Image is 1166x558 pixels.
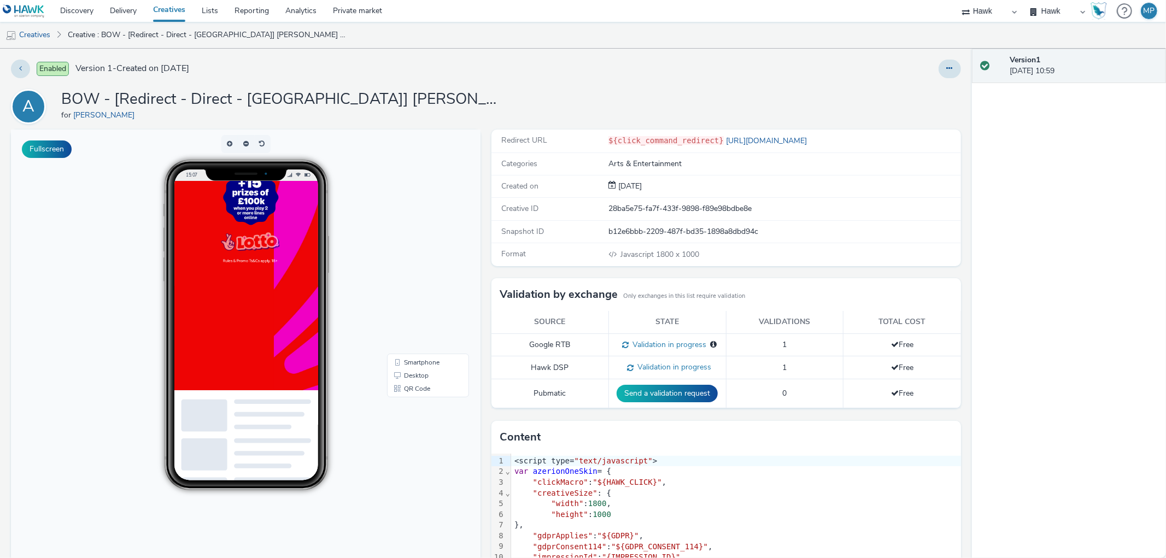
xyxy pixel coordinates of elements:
[501,158,537,169] span: Categories
[491,541,505,552] div: 9
[511,477,960,488] div: : ,
[623,292,745,301] small: Only exchanges in this list require validation
[597,531,639,540] span: "${GDPR}"
[891,388,913,398] span: Free
[22,91,34,122] div: A
[593,478,661,486] span: "${HAWK_CLICK}"
[533,531,593,540] span: "gdprApplies"
[616,181,642,192] div: Creation 09 September 2025, 10:59
[588,499,607,508] span: 1800
[491,379,609,408] td: Pubmatic
[608,158,959,169] div: Arts & Entertainment
[393,243,418,249] span: Desktop
[501,249,526,259] span: Format
[1091,2,1111,20] a: Hawk Academy
[491,520,505,531] div: 7
[5,30,16,41] img: mobile
[511,520,960,531] div: },
[533,489,597,497] span: "creativeSize"
[511,498,960,509] div: : ,
[616,181,642,191] span: [DATE]
[1010,55,1157,77] div: [DATE] 10:59
[73,110,139,120] a: [PERSON_NAME]
[511,488,960,499] div: : {
[617,385,718,402] button: Send a validation request
[619,249,699,260] span: 1800 x 1000
[491,488,505,499] div: 4
[491,477,505,488] div: 3
[501,226,544,237] span: Snapshot ID
[491,498,505,509] div: 5
[511,531,960,542] div: : ,
[629,339,706,350] span: Validation in progress
[491,456,505,467] div: 1
[891,339,913,350] span: Free
[511,542,960,553] div: : ,
[843,311,961,333] th: Total cost
[533,542,607,551] span: "gdprConsent114"
[501,135,547,145] span: Redirect URL
[533,478,588,486] span: "clickMacro"
[491,311,609,333] th: Source
[551,510,588,519] span: "height"
[37,62,69,76] span: Enabled
[500,429,541,445] h3: Content
[378,252,456,266] li: QR Code
[533,467,597,475] span: azerionOneSkin
[891,362,913,373] span: Free
[22,140,72,158] button: Fullscreen
[511,509,960,520] div: :
[491,333,609,356] td: Google RTB
[1010,55,1040,65] strong: Version 1
[174,42,186,48] span: 15:07
[500,286,618,303] h3: Validation by exchange
[611,542,708,551] span: "${GDPR_CONSENT_114}"
[608,203,959,214] div: 28ba5e75-fa7f-433f-9898-f89e98bdbe8e
[608,311,726,333] th: State
[511,456,960,467] div: <script type= >
[726,311,843,333] th: Validations
[75,62,189,75] span: Version 1 - Created on [DATE]
[724,136,811,146] a: [URL][DOMAIN_NAME]
[782,362,787,373] span: 1
[378,239,456,252] li: Desktop
[378,226,456,239] li: Smartphone
[393,230,429,236] span: Smartphone
[11,101,50,111] a: A
[593,510,611,519] span: 1000
[575,456,653,465] span: "text/javascript"
[634,362,711,372] span: Validation in progress
[608,226,959,237] div: b12e6bbb-2209-487f-bd35-1898a8dbd94c
[491,509,505,520] div: 6
[1091,2,1107,20] img: Hawk Academy
[393,256,419,262] span: QR Code
[61,89,499,110] h1: BOW - [Redirect - Direct - [GEOGRAPHIC_DATA]] [PERSON_NAME] Lotto - Tablet_Thurs/Sat_(d96820ef)_0...
[620,249,656,260] span: Javascript
[505,467,511,475] span: Fold line
[505,489,511,497] span: Fold line
[491,466,505,477] div: 2
[782,339,787,350] span: 1
[514,467,528,475] span: var
[491,531,505,542] div: 8
[551,499,583,508] span: "width"
[491,356,609,379] td: Hawk DSP
[61,110,73,120] span: for
[62,22,354,48] a: Creative : BOW - [Redirect - Direct - [GEOGRAPHIC_DATA]] [PERSON_NAME] Lotto - Tablet_Thurs/Sat_(...
[501,203,538,214] span: Creative ID
[3,4,45,18] img: undefined Logo
[782,388,787,398] span: 0
[501,181,538,191] span: Created on
[1144,3,1155,19] div: MP
[511,466,960,477] div: = {
[608,136,724,145] code: ${click_command_redirect}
